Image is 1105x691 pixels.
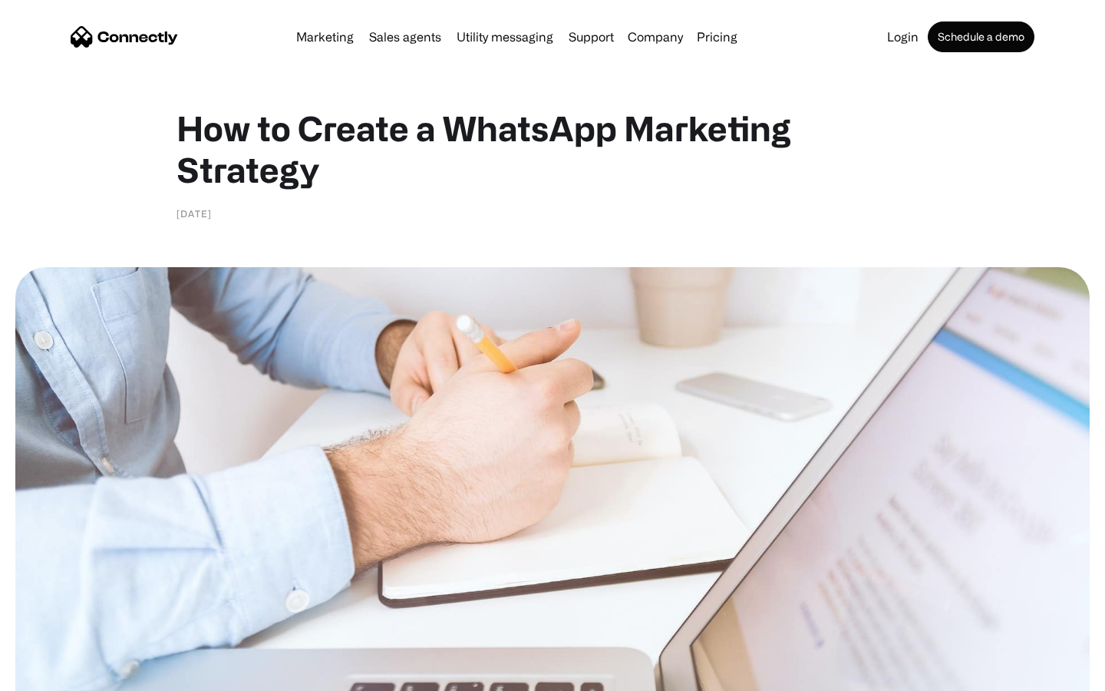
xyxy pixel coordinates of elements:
div: [DATE] [176,206,212,221]
a: Pricing [691,31,744,43]
a: Login [881,31,925,43]
a: Support [562,31,620,43]
a: Schedule a demo [928,21,1034,52]
ul: Language list [31,664,92,686]
a: Sales agents [363,31,447,43]
div: Company [628,26,683,48]
aside: Language selected: English [15,664,92,686]
a: Utility messaging [450,31,559,43]
a: Marketing [290,31,360,43]
h1: How to Create a WhatsApp Marketing Strategy [176,107,929,190]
